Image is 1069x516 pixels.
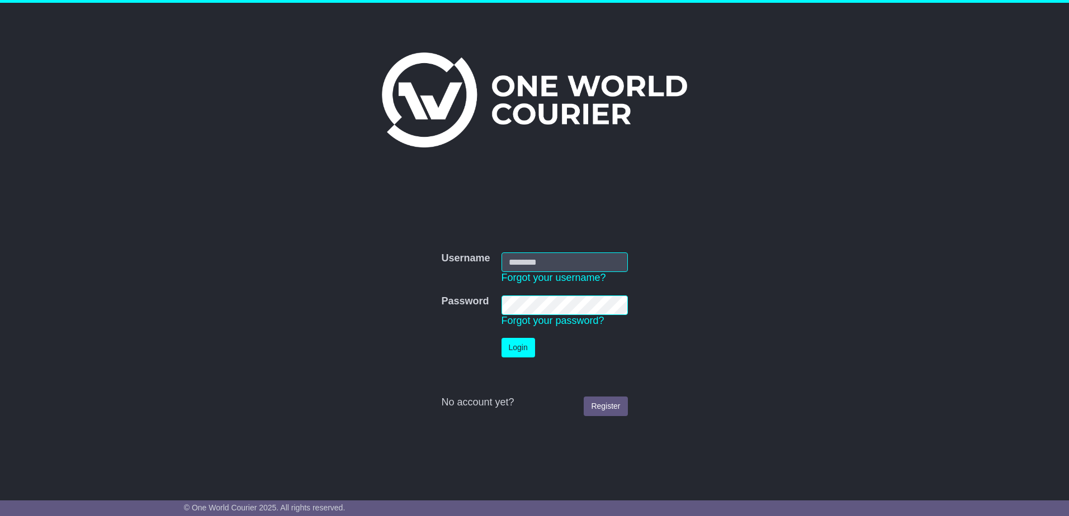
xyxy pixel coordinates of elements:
label: Password [441,295,489,308]
div: No account yet? [441,396,627,409]
span: © One World Courier 2025. All rights reserved. [184,503,346,512]
a: Forgot your password? [502,315,604,326]
a: Forgot your username? [502,272,606,283]
label: Username [441,252,490,265]
a: Register [584,396,627,416]
img: One World [382,52,687,147]
button: Login [502,338,535,357]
